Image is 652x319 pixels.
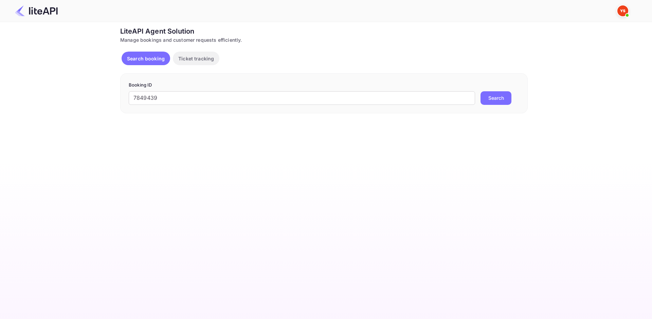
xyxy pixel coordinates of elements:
p: Search booking [127,55,165,62]
img: LiteAPI Logo [15,5,58,16]
div: Manage bookings and customer requests efficiently. [120,36,528,43]
div: LiteAPI Agent Solution [120,26,528,36]
input: Enter Booking ID (e.g., 63782194) [129,91,475,105]
button: Search [481,91,511,105]
p: Booking ID [129,82,519,89]
p: Ticket tracking [178,55,214,62]
img: Yandex Support [617,5,628,16]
